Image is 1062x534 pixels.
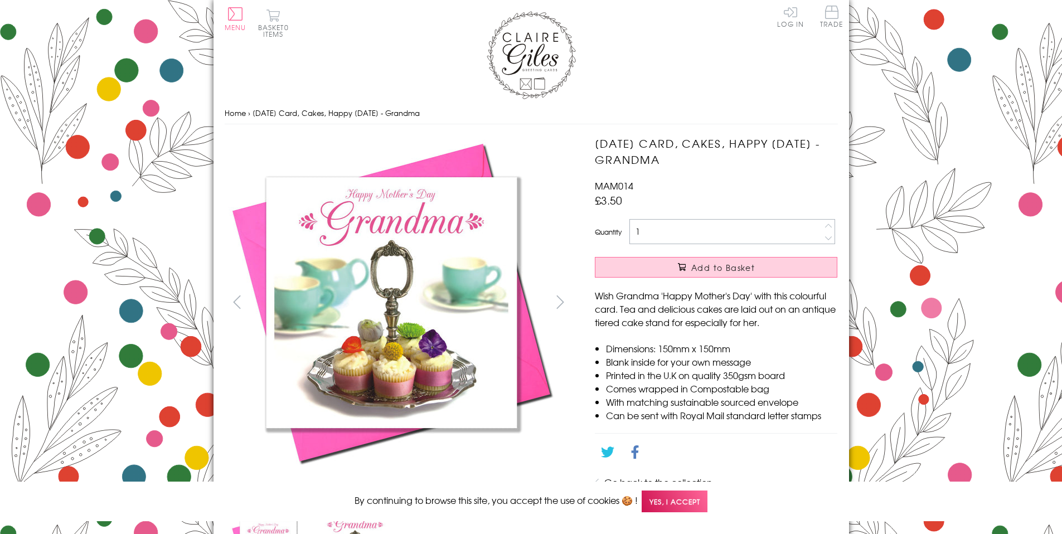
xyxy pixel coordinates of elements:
span: [DATE] Card, Cakes, Happy [DATE] - Grandma [253,108,420,118]
a: Home [225,108,246,118]
button: Basket0 items [258,9,289,37]
p: Wish Grandma 'Happy Mother's Day' with this colourful card. Tea and delicious cakes are laid out ... [595,289,837,329]
img: Mother's Day Card, Cakes, Happy Mother's Day - Grandma [225,135,559,470]
img: Claire Giles Greetings Cards [487,11,576,99]
span: Yes, I accept [642,491,707,512]
nav: breadcrumbs [225,102,838,125]
h1: [DATE] Card, Cakes, Happy [DATE] - Grandma [595,135,837,168]
span: Menu [225,22,246,32]
li: Comes wrapped in Compostable bag [606,382,837,395]
span: 0 items [263,22,289,39]
button: Menu [225,7,246,31]
span: › [248,108,250,118]
span: MAM014 [595,179,633,192]
li: Blank inside for your own message [606,355,837,368]
a: Log In [777,6,804,27]
li: With matching sustainable sourced envelope [606,395,837,409]
label: Quantity [595,227,622,237]
button: Add to Basket [595,257,837,278]
a: Trade [820,6,843,30]
li: Dimensions: 150mm x 150mm [606,342,837,355]
span: Trade [820,6,843,27]
span: £3.50 [595,192,622,208]
a: Go back to the collection [604,475,712,489]
li: Printed in the U.K on quality 350gsm board [606,368,837,382]
li: Can be sent with Royal Mail standard letter stamps [606,409,837,422]
button: prev [225,289,250,314]
span: Add to Basket [691,262,755,273]
button: next [547,289,573,314]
